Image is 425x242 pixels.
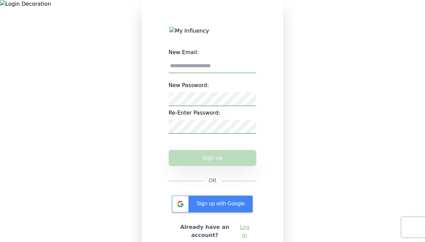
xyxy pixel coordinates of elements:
span: Sign up with Google [197,201,245,206]
label: New Email: [169,46,257,59]
img: My Influency [169,27,255,35]
button: Sign up [169,150,257,166]
span: OR [209,177,217,185]
a: Log in [238,223,251,239]
label: New Password: [169,79,257,92]
h2: Already have an account? [174,223,236,239]
label: Re-Enter Password: [169,106,257,120]
div: Sign up with Google [172,196,253,212]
